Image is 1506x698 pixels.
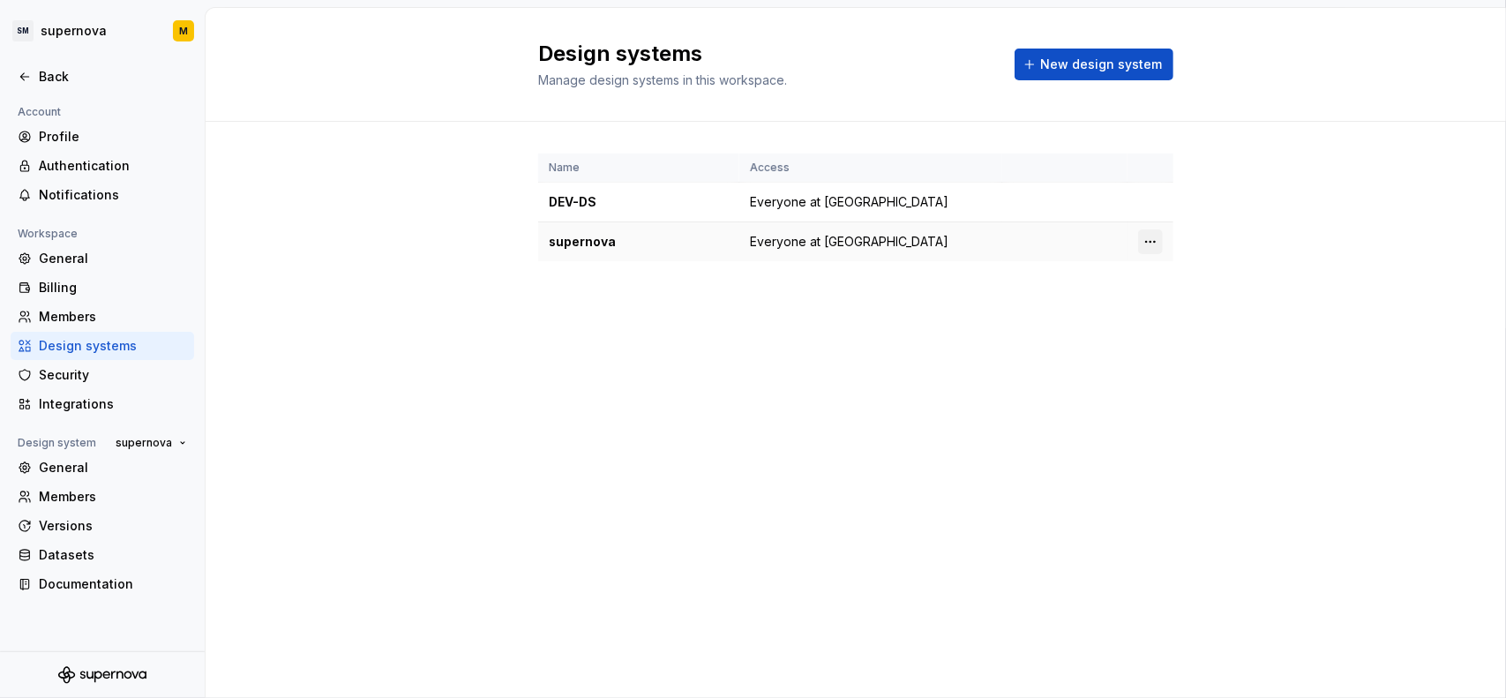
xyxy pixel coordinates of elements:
[11,63,194,91] a: Back
[11,123,194,151] a: Profile
[11,223,85,244] div: Workspace
[39,546,187,564] div: Datasets
[549,233,729,251] div: supernova
[750,233,948,251] span: Everyone at [GEOGRAPHIC_DATA]
[11,512,194,540] a: Versions
[11,390,194,418] a: Integrations
[538,40,993,68] h2: Design systems
[11,454,194,482] a: General
[39,517,187,535] div: Versions
[39,128,187,146] div: Profile
[116,436,172,450] span: supernova
[39,366,187,384] div: Security
[4,11,201,50] button: SMsupernovaM
[41,22,107,40] div: supernova
[39,575,187,593] div: Documentation
[11,483,194,511] a: Members
[39,279,187,296] div: Billing
[39,68,187,86] div: Back
[11,541,194,569] a: Datasets
[1015,49,1173,80] button: New design system
[11,432,103,454] div: Design system
[11,570,194,598] a: Documentation
[39,488,187,506] div: Members
[11,361,194,389] a: Security
[11,274,194,302] a: Billing
[58,666,146,684] svg: Supernova Logo
[179,24,188,38] div: M
[11,181,194,209] a: Notifications
[11,303,194,331] a: Members
[39,157,187,175] div: Authentication
[11,332,194,360] a: Design systems
[11,152,194,180] a: Authentication
[739,154,1002,183] th: Access
[11,244,194,273] a: General
[538,154,739,183] th: Name
[39,250,187,267] div: General
[11,101,68,123] div: Account
[39,186,187,204] div: Notifications
[538,72,787,87] span: Manage design systems in this workspace.
[39,308,187,326] div: Members
[39,337,187,355] div: Design systems
[39,459,187,477] div: General
[1040,56,1162,73] span: New design system
[549,193,729,211] div: DEV-DS
[750,193,948,211] span: Everyone at [GEOGRAPHIC_DATA]
[12,20,34,41] div: SM
[39,395,187,413] div: Integrations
